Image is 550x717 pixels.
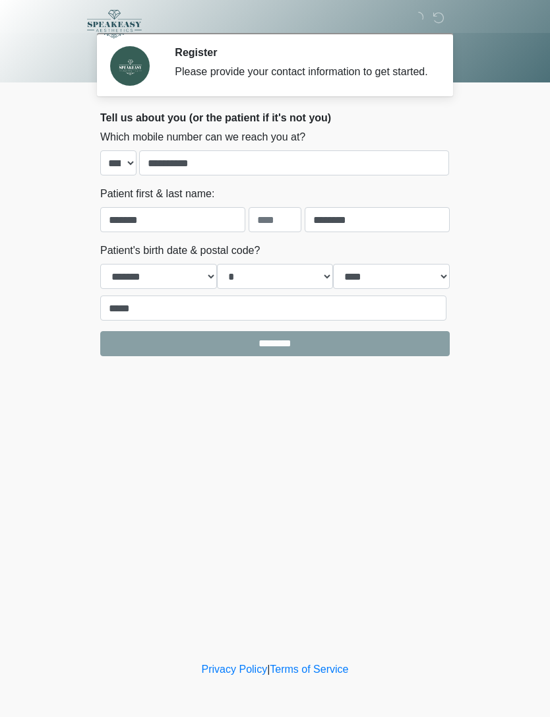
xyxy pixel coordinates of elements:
img: Agent Avatar [110,46,150,86]
h2: Tell us about you (or the patient if it's not you) [100,111,450,124]
a: Terms of Service [270,664,348,675]
label: Patient first & last name: [100,186,214,202]
div: Please provide your contact information to get started. [175,64,430,80]
img: Speakeasy Aesthetics GFE Logo [87,10,142,39]
h2: Register [175,46,430,59]
a: Privacy Policy [202,664,268,675]
a: | [267,664,270,675]
label: Patient's birth date & postal code? [100,243,260,259]
label: Which mobile number can we reach you at? [100,129,305,145]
